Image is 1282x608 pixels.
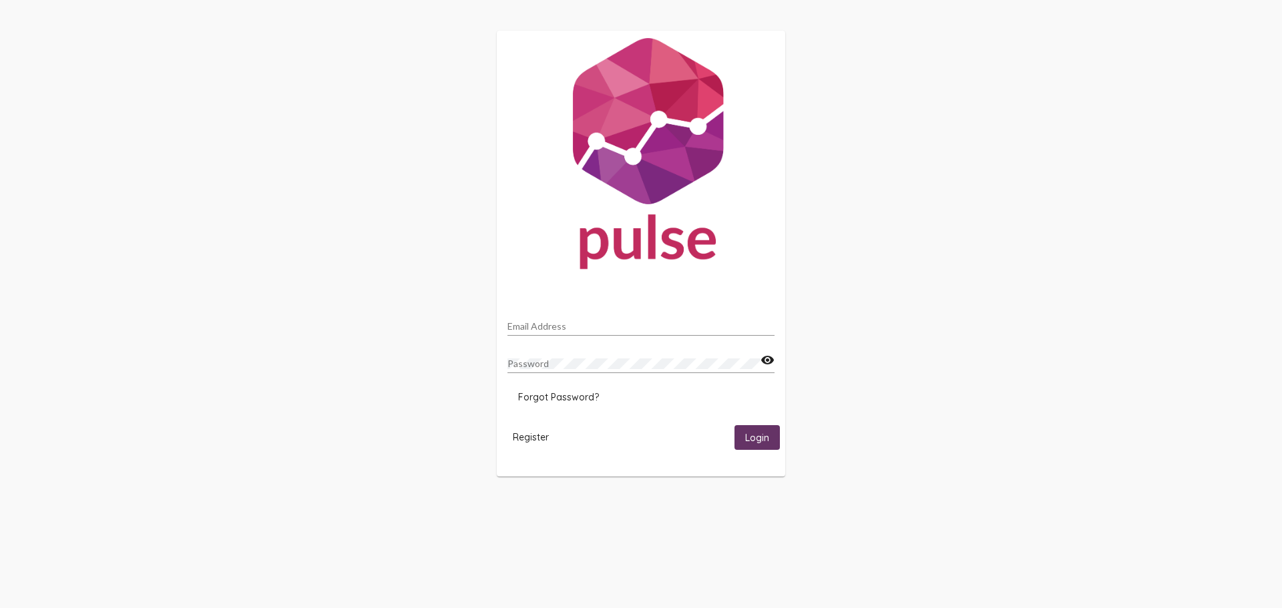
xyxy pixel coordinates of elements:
button: Register [502,425,560,450]
button: Forgot Password? [507,385,610,409]
span: Register [513,431,549,443]
span: Login [745,432,769,444]
img: Pulse For Good Logo [497,31,785,283]
button: Login [734,425,780,450]
span: Forgot Password? [518,391,599,403]
mat-icon: visibility [761,352,775,368]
